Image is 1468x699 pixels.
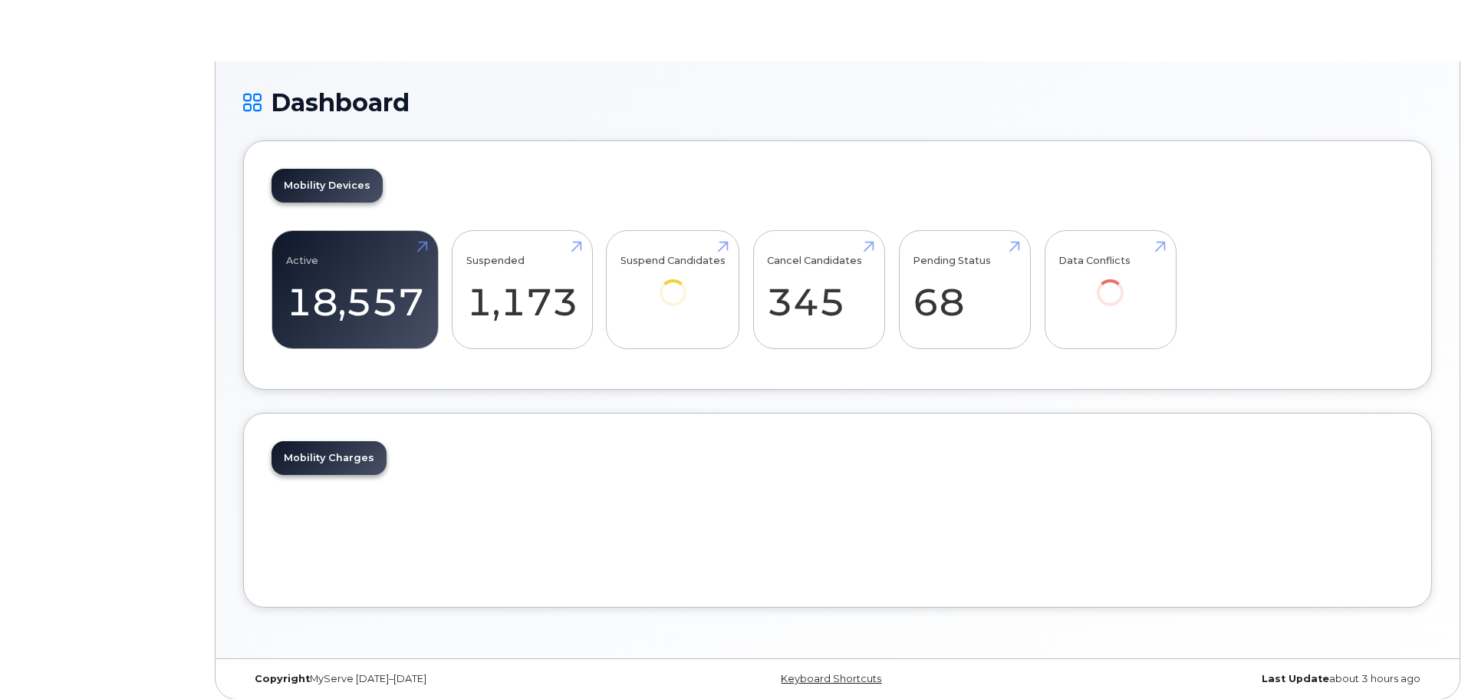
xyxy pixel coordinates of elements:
div: about 3 hours ago [1035,673,1432,685]
a: Cancel Candidates 345 [767,239,871,341]
a: Pending Status 68 [913,239,1016,341]
strong: Copyright [255,673,310,684]
a: Keyboard Shortcuts [781,673,881,684]
a: Suspended 1,173 [466,239,578,341]
a: Data Conflicts [1058,239,1162,328]
div: MyServe [DATE]–[DATE] [243,673,640,685]
a: Mobility Charges [272,441,387,475]
a: Mobility Devices [272,169,383,203]
h1: Dashboard [243,89,1432,116]
a: Active 18,557 [286,239,424,341]
strong: Last Update [1262,673,1329,684]
a: Suspend Candidates [620,239,726,328]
